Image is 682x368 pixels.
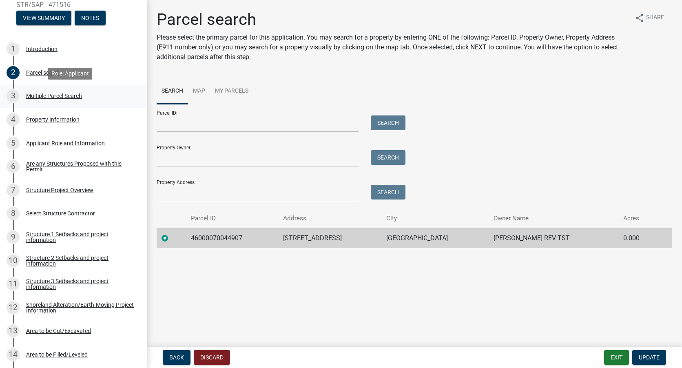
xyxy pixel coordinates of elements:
[186,228,278,248] td: 46000070044907
[646,13,664,23] span: Share
[26,93,82,99] div: Multiple Parcel Search
[26,302,134,313] div: Shoreland Alteration/Earth-Moving Project Information
[7,231,20,244] div: 9
[26,117,80,122] div: Property Information
[26,211,95,216] div: Select Structure Contractor
[381,228,489,248] td: [GEOGRAPHIC_DATA]
[489,209,618,228] th: Owner Name
[371,185,405,200] button: Search
[169,354,184,361] span: Back
[7,137,20,150] div: 5
[157,10,628,29] h1: Parcel search
[7,113,20,126] div: 4
[381,209,489,228] th: City
[7,254,20,267] div: 10
[278,228,381,248] td: [STREET_ADDRESS]
[26,328,91,334] div: Area to be Cut/Excavated
[26,140,105,146] div: Applicant Role and Information
[7,66,20,79] div: 2
[7,207,20,220] div: 8
[639,354,660,361] span: Update
[618,228,658,248] td: 0.000
[7,89,20,102] div: 3
[7,184,20,197] div: 7
[26,352,88,357] div: Area to be Filled/Leveled
[7,348,20,361] div: 14
[26,161,134,172] div: Are any Structures Proposed with this Permit
[604,350,629,365] button: Exit
[163,350,190,365] button: Back
[188,78,210,104] a: Map
[7,42,20,55] div: 1
[7,324,20,337] div: 13
[26,255,134,266] div: Structure 2 Setbacks and project information
[635,13,644,23] i: share
[7,277,20,290] div: 11
[48,68,92,80] div: Role: Applicant
[26,278,134,290] div: Structure 3 Setbacks and project information
[632,350,666,365] button: Update
[186,209,278,228] th: Parcel ID
[7,301,20,314] div: 12
[16,11,71,25] button: View Summary
[157,33,628,62] p: Please select the primary parcel for this application. You may search for a property by entering ...
[16,1,131,9] span: STR/SAP - 471516
[16,16,71,22] wm-modal-confirm: Summary
[75,11,106,25] button: Notes
[26,46,58,52] div: Introduction
[628,10,671,26] button: shareShare
[26,231,134,243] div: Structure 1 Setbacks and project information
[26,70,60,75] div: Parcel search
[7,160,20,173] div: 6
[278,209,381,228] th: Address
[371,150,405,165] button: Search
[210,78,253,104] a: My Parcels
[26,187,93,193] div: Structure Project Overview
[75,16,106,22] wm-modal-confirm: Notes
[371,115,405,130] button: Search
[618,209,658,228] th: Acres
[194,350,230,365] button: Discard
[489,228,618,248] td: [PERSON_NAME] REV TST
[157,78,188,104] a: Search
